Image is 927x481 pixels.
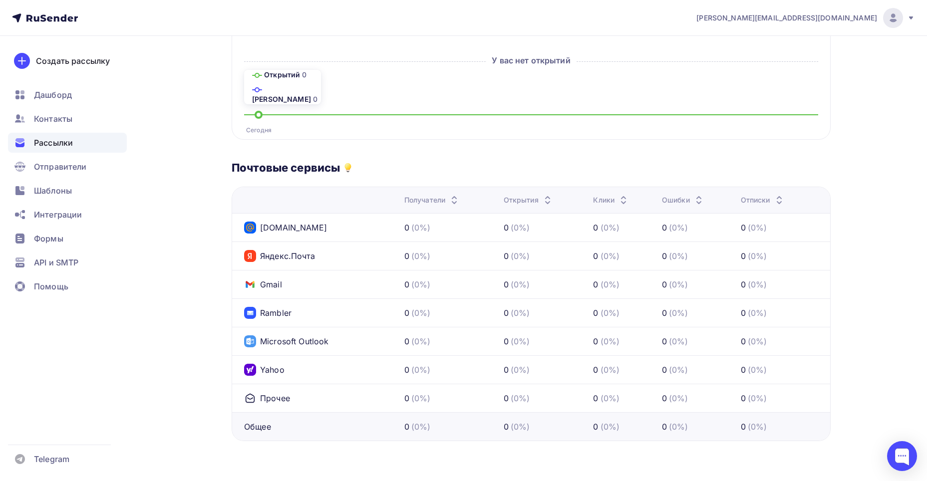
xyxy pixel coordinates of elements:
[264,70,300,79] span: Открытий
[669,278,688,290] div: (0%)
[748,392,767,404] div: (0%)
[741,307,746,319] div: 0
[511,278,530,290] div: (0%)
[741,421,746,433] div: 0
[662,278,667,290] div: 0
[252,87,262,92] img: Кликов
[244,364,285,376] div: Yahoo
[593,392,598,404] div: 0
[252,95,311,103] span: [PERSON_NAME]
[669,392,688,404] div: (0%)
[8,85,127,105] a: Дашборд
[255,111,263,119] img: Сегодня
[601,421,620,433] div: (0%)
[244,278,282,290] div: Gmail
[601,335,620,347] div: (0%)
[741,364,746,376] div: 0
[246,126,272,134] span: Сегодня
[662,421,667,433] div: 0
[748,250,767,262] div: (0%)
[662,392,667,404] div: 0
[8,109,127,129] a: Контакты
[34,89,72,101] span: Дашборд
[36,55,110,67] div: Создать рассылку
[593,307,598,319] div: 0
[601,222,620,234] div: (0%)
[34,209,82,221] span: Интеграции
[511,335,530,347] div: (0%)
[404,195,460,205] div: Получатели
[252,73,262,78] img: Открытий
[244,335,328,347] div: Microsoft Outlook
[313,95,317,103] span: 0
[411,222,431,234] div: (0%)
[244,222,327,234] div: [DOMAIN_NAME]
[504,222,509,234] div: 0
[601,278,620,290] div: (0%)
[748,421,767,433] div: (0%)
[504,335,509,347] div: 0
[748,278,767,290] div: (0%)
[662,364,667,376] div: 0
[662,335,667,347] div: 0
[511,222,530,234] div: (0%)
[593,222,598,234] div: 0
[511,250,530,262] div: (0%)
[404,364,409,376] div: 0
[662,250,667,262] div: 0
[511,307,530,319] div: (0%)
[669,421,688,433] div: (0%)
[34,161,87,173] span: Отправители
[662,195,705,205] div: Ошибки
[593,278,598,290] div: 0
[404,335,409,347] div: 0
[504,421,509,433] div: 0
[741,392,746,404] div: 0
[741,278,746,290] div: 0
[411,307,431,319] div: (0%)
[696,13,877,23] span: [PERSON_NAME][EMAIL_ADDRESS][DOMAIN_NAME]
[34,137,73,149] span: Рассылки
[411,278,431,290] div: (0%)
[593,421,598,433] div: 0
[601,392,620,404] div: (0%)
[593,364,598,376] div: 0
[601,250,620,262] div: (0%)
[593,250,598,262] div: 0
[8,229,127,248] a: Формы
[601,307,620,319] div: (0%)
[232,161,340,175] h3: Почтовые сервисы
[404,421,409,433] div: 0
[504,364,509,376] div: 0
[662,307,667,319] div: 0
[487,55,576,65] span: У вас нет открытий
[411,335,431,347] div: (0%)
[669,364,688,376] div: (0%)
[748,222,767,234] div: (0%)
[741,222,746,234] div: 0
[504,195,554,205] div: Открытия
[34,113,72,125] span: Контакты
[8,181,127,201] a: Шаблоны
[662,222,667,234] div: 0
[8,133,127,153] a: Рассылки
[34,453,69,465] span: Telegram
[511,392,530,404] div: (0%)
[748,364,767,376] div: (0%)
[593,195,629,205] div: Клики
[504,392,509,404] div: 0
[404,307,409,319] div: 0
[244,421,271,433] div: Общее
[504,278,509,290] div: 0
[741,195,785,205] div: Отписки
[696,8,915,28] a: [PERSON_NAME][EMAIL_ADDRESS][DOMAIN_NAME]
[411,392,431,404] div: (0%)
[511,421,530,433] div: (0%)
[504,307,509,319] div: 0
[34,280,68,292] span: Помощь
[8,157,127,177] a: Отправители
[302,70,307,79] span: 0
[404,392,409,404] div: 0
[748,335,767,347] div: (0%)
[34,256,78,268] span: API и SMTP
